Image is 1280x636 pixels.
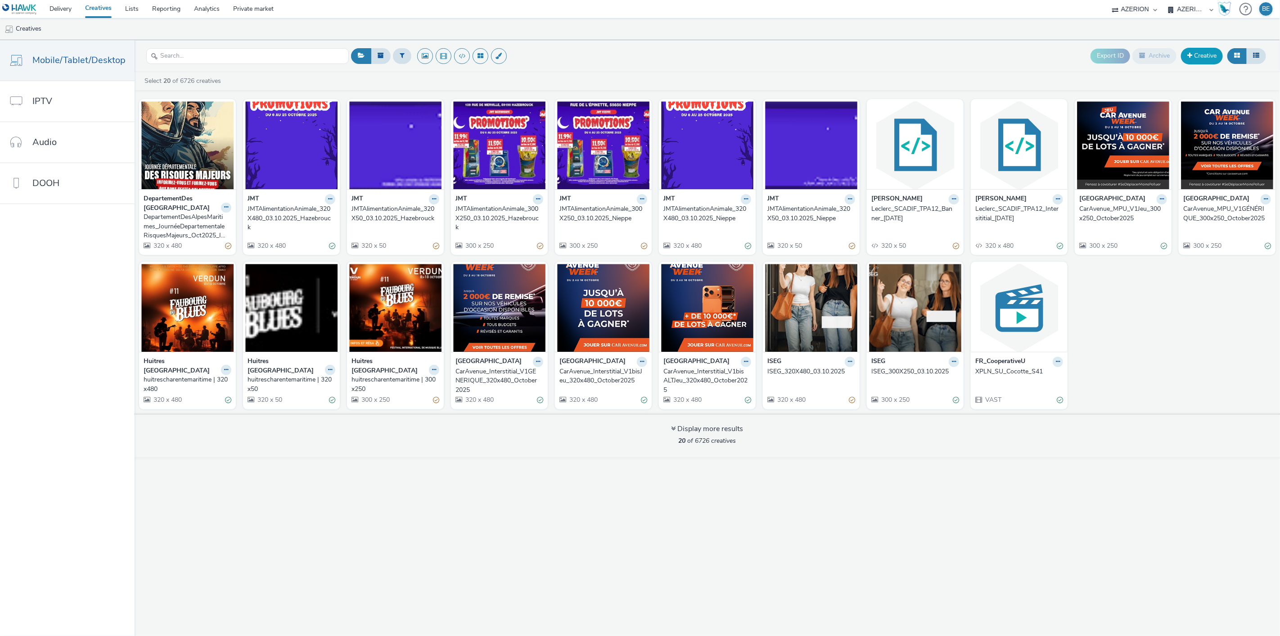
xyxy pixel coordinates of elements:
strong: ISEG [767,357,781,367]
img: CarAvenue_Interstitial_V1bisALTJeu_320x480_October2025 visual [661,264,753,352]
strong: JMT [352,194,363,204]
span: 300 x 250 [464,241,494,250]
a: JMTAlimentationAnimale_320X480_03.10.2025_Hazebrouck [248,204,335,232]
div: ISEG_320X480_03.10.2025 [767,367,852,376]
div: Partially valid [849,395,855,405]
a: huitrescharentemaritime | 320x50 [248,375,335,394]
img: huitrescharentemaritime | 320x480 visual [141,264,234,352]
strong: [GEOGRAPHIC_DATA] [455,357,522,367]
button: Archive [1132,48,1176,64]
span: of 6726 creatives [679,436,736,445]
strong: JMT [559,194,571,204]
img: Leclerc_SCADIF_TPA12_Banner_03.10.2025 visual [869,101,961,189]
strong: 20 [163,77,171,85]
div: Valid [329,395,335,405]
a: CarAvenue_Interstitial_V1bisALTJeu_320x480_October2025 [663,367,751,395]
span: Audio [32,136,57,149]
a: huitrescharentemaritime | 300x250 [352,375,439,394]
div: Valid [1057,241,1063,250]
strong: DepartementDes [GEOGRAPHIC_DATA] [144,194,219,213]
strong: [GEOGRAPHIC_DATA] [1079,194,1145,204]
button: Grid [1227,48,1247,64]
a: Leclerc_SCADIF_TPA12_Intersititial_[DATE] [975,204,1063,223]
div: Valid [641,395,647,405]
a: Select of 6726 creatives [144,77,225,85]
div: XPLN_SU_Cocotte_S41 [975,367,1059,376]
span: 320 x 50 [880,241,906,250]
div: JMTAlimentationAnimale_320X50_03.10.2025_Nieppe [767,204,852,223]
a: Leclerc_SCADIF_TPA12_Banner_[DATE] [871,204,959,223]
a: JMTAlimentationAnimale_300X250_03.10.2025_Nieppe [559,204,647,223]
span: 320 x 480 [984,241,1014,250]
div: BE [1262,2,1270,16]
div: Valid [1057,395,1063,405]
a: JMTAlimentationAnimale_320X480_03.10.2025_Nieppe [663,204,751,223]
img: ISEG_300X250_03.10.2025 visual [869,264,961,352]
img: huitrescharentemaritime | 320x50 visual [245,264,338,352]
strong: [GEOGRAPHIC_DATA] [1183,194,1249,204]
strong: ISEG [871,357,885,367]
img: JMTAlimentationAnimale_320X50_03.10.2025_Hazebrouck visual [349,101,442,189]
img: mobile [5,25,14,34]
strong: FR_CooperativeU [975,357,1025,367]
strong: Huitres [GEOGRAPHIC_DATA] [352,357,427,375]
a: CarAvenue_MPU_V1GÉNÉRIQUE_300x250_October2025 [1183,204,1271,223]
div: Leclerc_SCADIF_TPA12_Intersititial_[DATE] [975,204,1059,223]
img: JMTAlimentationAnimale_320X480_03.10.2025_Nieppe visual [661,101,753,189]
div: Partially valid [433,395,439,405]
div: Valid [225,395,231,405]
strong: 20 [679,436,686,445]
a: ISEG_320X480_03.10.2025 [767,367,855,376]
div: Valid [745,241,751,250]
strong: JMT [455,194,467,204]
div: Partially valid [537,241,543,250]
img: CarAvenue_MPU_V1GÉNÉRIQUE_300x250_October2025 visual [1181,101,1273,189]
strong: JMT [767,194,779,204]
strong: [PERSON_NAME] [871,194,923,204]
img: JMTAlimentationAnimale_300X250_03.10.2025_Hazebrouck visual [453,101,545,189]
img: JMTAlimentationAnimale_300X250_03.10.2025_Nieppe visual [557,101,649,189]
div: Valid [1265,241,1271,250]
button: Table [1246,48,1266,64]
img: CarAvenue_MPU_V1Jeu_300x250_October2025 visual [1077,101,1169,189]
span: 320 x 480 [672,241,702,250]
a: CarAvenue_Interstitial_V1bisJeu_320x480_October2025 [559,367,647,386]
input: Search... [146,48,349,64]
span: DOOH [32,177,59,190]
div: Display more results [672,424,744,434]
span: 320 x 480 [153,241,182,250]
img: Hawk Academy [1218,2,1231,16]
span: 320 x 480 [672,395,702,404]
strong: [PERSON_NAME] [975,194,1027,204]
span: Mobile/Tablet/Desktop [32,54,126,67]
a: CarAvenue_MPU_V1Jeu_300x250_October2025 [1079,204,1167,223]
span: 300 x 250 [361,395,390,404]
a: CarAvenue_Interstitial_V1GENERIQUE_320x480_October2025 [455,367,543,395]
span: 320 x 480 [464,395,494,404]
img: Leclerc_SCADIF_TPA12_Intersititial_03.10.2025 visual [973,101,1065,189]
img: huitrescharentemaritime | 300x250 visual [349,264,442,352]
span: 300 x 250 [1088,241,1118,250]
span: 320 x 50 [257,395,282,404]
a: JMTAlimentationAnimale_320X50_03.10.2025_Hazebrouck [352,204,439,223]
div: CarAvenue_Interstitial_V1bisALTJeu_320x480_October2025 [663,367,748,395]
span: 320 x 480 [153,395,182,404]
a: XPLN_SU_Cocotte_S41 [975,367,1063,376]
a: DepartementDesAlpesMaritimes_JournéeDepartementaleRisquesMajeurs_Oct2025_INTER [144,213,231,240]
a: ISEG_300X250_03.10.2025 [871,367,959,376]
div: Partially valid [433,241,439,250]
div: Partially valid [225,241,231,250]
div: Valid [329,241,335,250]
div: Partially valid [849,241,855,250]
div: JMTAlimentationAnimale_300X250_03.10.2025_Hazebrouck [455,204,540,232]
a: Hawk Academy [1218,2,1235,16]
span: 320 x 480 [776,395,806,404]
img: CarAvenue_Interstitial_V1bisJeu_320x480_October2025 visual [557,264,649,352]
a: JMTAlimentationAnimale_300X250_03.10.2025_Hazebrouck [455,204,543,232]
div: Partially valid [641,241,647,250]
img: DepartementDesAlpesMaritimes_JournéeDepartementaleRisquesMajeurs_Oct2025_INTER visual [141,101,234,189]
strong: JMT [248,194,259,204]
div: CarAvenue_Interstitial_V1GENERIQUE_320x480_October2025 [455,367,540,395]
div: ISEG_300X250_03.10.2025 [871,367,955,376]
